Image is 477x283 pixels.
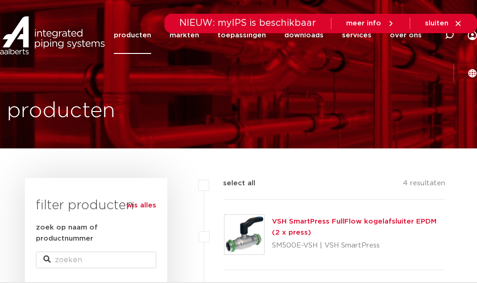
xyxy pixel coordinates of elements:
[390,17,422,54] a: over ons
[425,19,462,28] a: sluiten
[36,196,156,215] h3: filter producten
[346,20,381,27] span: meer info
[346,19,395,28] a: meer info
[36,222,156,244] label: zoek op naam of productnummer
[272,218,436,236] a: VSH SmartPress FullFlow kogelafsluiter EPDM (2 x press)
[126,200,156,211] a: wis alles
[218,17,266,54] a: toepassingen
[114,17,422,54] nav: Menu
[114,17,151,54] a: producten
[284,17,324,54] a: downloads
[170,17,199,54] a: markten
[224,215,264,254] img: Thumbnail for VSH SmartPress FullFlow kogelafsluiter EPDM (2 x press)
[7,96,115,126] h1: producten
[272,238,446,253] p: SM500E-VSH | VSH SmartPress
[36,252,156,268] input: zoeken
[425,20,448,27] span: sluiten
[179,18,316,28] span: NIEUW: myIPS is beschikbaar
[403,178,445,192] p: 4 resultaten
[468,17,477,54] div: my IPS
[209,178,255,189] label: select all
[342,17,371,54] a: services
